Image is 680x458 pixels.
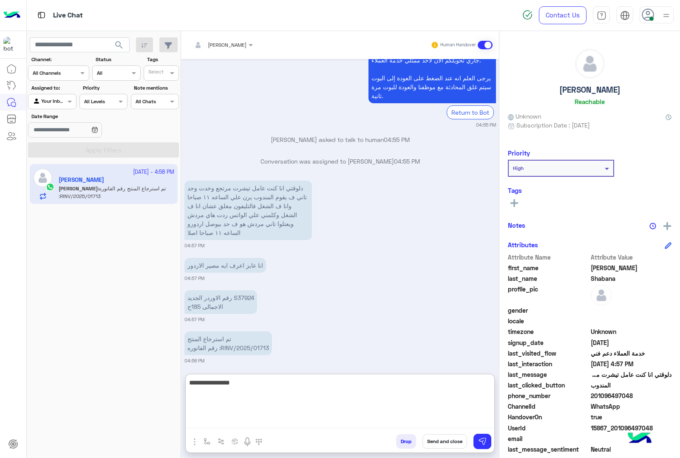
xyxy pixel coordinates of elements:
span: profile_pic [508,285,589,304]
span: first_name [508,263,589,272]
img: send attachment [190,437,200,447]
div: Return to Bot [447,105,494,119]
img: Trigger scenario [218,438,224,445]
img: Logo [3,6,20,24]
span: locale [508,317,589,325]
img: profile [661,10,671,21]
img: spinner [522,10,533,20]
small: 04:58 PM [184,357,204,364]
button: Send and close [422,434,467,449]
button: search [109,37,130,56]
div: Select [147,68,164,78]
span: null [591,317,672,325]
h6: Reachable [575,98,605,105]
button: Apply Filters [28,142,179,158]
label: Note mentions [134,84,178,92]
p: 25/9/2025, 4:57 PM [184,290,257,314]
a: Contact Us [539,6,586,24]
span: last_name [508,274,589,283]
span: İbrahim [591,263,672,272]
span: true [591,413,672,421]
img: notes [649,223,656,229]
label: Channel: [31,56,88,63]
p: 25/9/2025, 4:58 PM [184,331,272,355]
p: 25/9/2025, 4:57 PM [184,181,312,240]
img: send message [478,437,487,446]
h5: [PERSON_NAME] [559,85,620,95]
span: signup_date [508,338,589,347]
span: 0 [591,445,672,454]
span: search [114,40,124,50]
button: select flow [200,434,214,448]
span: null [591,306,672,315]
span: 04:55 PM [384,136,410,143]
span: دلوقتي انا كنت عامل تيشرت مرتجع وخدت وحد تاني ف يقوم المندوب يرن علي الساعه ١١ صباحا وانا ف الشغل... [591,370,672,379]
span: email [508,434,589,443]
span: Unknown [508,112,541,121]
small: 04:57 PM [184,275,204,282]
img: send voice note [242,437,252,447]
span: last_message [508,370,589,379]
button: create order [228,434,242,448]
img: tab [620,11,630,20]
img: tab [597,11,606,20]
p: 25/9/2025, 4:57 PM [184,258,266,273]
label: Status [96,56,139,63]
span: gender [508,306,589,315]
span: 04:55 PM [394,158,420,165]
img: defaultAdmin.png [591,285,612,306]
span: المندوب [591,381,672,390]
span: 2025-09-25T13:57:24.843Z [591,359,672,368]
span: last_interaction [508,359,589,368]
p: Live Chat [53,10,83,21]
span: Attribute Value [591,253,672,262]
button: Trigger scenario [214,434,228,448]
small: Human Handover [440,42,476,48]
button: Drop [396,434,416,449]
span: last_message_sentiment [508,445,589,454]
h6: Tags [508,187,671,194]
span: timezone [508,327,589,336]
h6: Priority [508,149,530,157]
span: last_visited_flow [508,349,589,358]
span: HandoverOn [508,413,589,421]
img: hulul-logo.png [625,424,654,454]
img: 713415422032625 [3,37,19,52]
span: 201096497048 [591,391,672,400]
img: select flow [204,438,210,445]
h6: Attributes [508,241,538,249]
span: Unknown [591,327,672,336]
span: phone_number [508,391,589,400]
span: Subscription Date : [DATE] [516,121,590,130]
label: Priority [83,84,127,92]
label: Assigned to: [31,84,75,92]
span: 2 [591,402,672,411]
span: [PERSON_NAME] [208,42,246,48]
small: 04:55 PM [476,122,496,128]
span: UserId [508,424,589,433]
img: make a call [255,438,262,445]
span: null [591,434,672,443]
p: 25/9/2025, 4:55 PM [368,53,496,103]
span: 2025-09-07T13:08:46.387Z [591,338,672,347]
small: 04:57 PM [184,316,204,323]
span: Attribute Name [508,253,589,262]
label: Tags [147,56,178,63]
a: tab [593,6,610,24]
small: 04:57 PM [184,242,204,249]
img: tab [36,10,47,20]
label: Date Range [31,113,127,120]
span: خدمة العملاء دعم فني [591,349,672,358]
span: 15867_201096497048 [591,424,672,433]
span: last_clicked_button [508,381,589,390]
p: [PERSON_NAME] asked to talk to human [184,135,496,144]
img: add [663,222,671,230]
img: create order [232,438,238,445]
span: ChannelId [508,402,589,411]
p: Conversation was assigned to [PERSON_NAME] [184,157,496,166]
img: defaultAdmin.png [575,49,604,78]
h6: Notes [508,221,525,229]
span: Shabana [591,274,672,283]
